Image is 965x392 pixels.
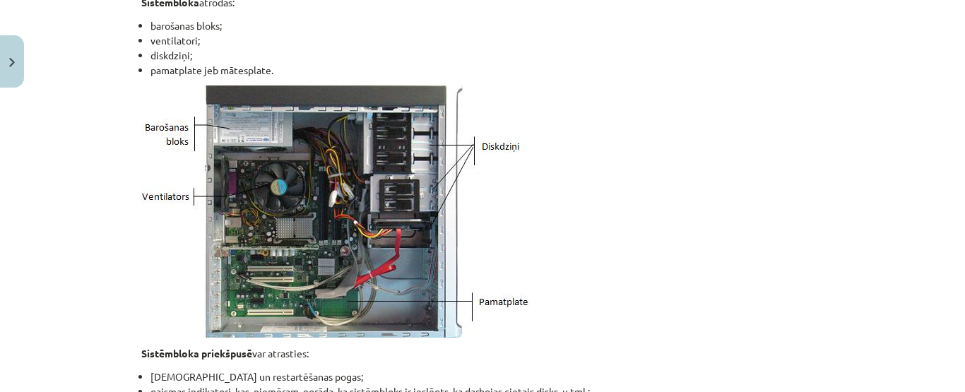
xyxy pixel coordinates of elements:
[141,346,824,361] p: var atrasties:
[9,58,15,67] img: icon-close-lesson-0947bae3869378f0d4975bcd49f059093ad1ed9edebbc8119c70593378902aed.svg
[150,18,824,33] li: barošanas bloks;
[141,347,252,360] strong: Sistēmbloka priekšpusē
[150,48,824,63] li: diskdziņi;
[150,63,824,78] li: pamatplate jeb mātesplate.
[150,33,824,48] li: ventilatori;
[150,369,824,384] li: [DEMOGRAPHIC_DATA] un restartēšanas pogas;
